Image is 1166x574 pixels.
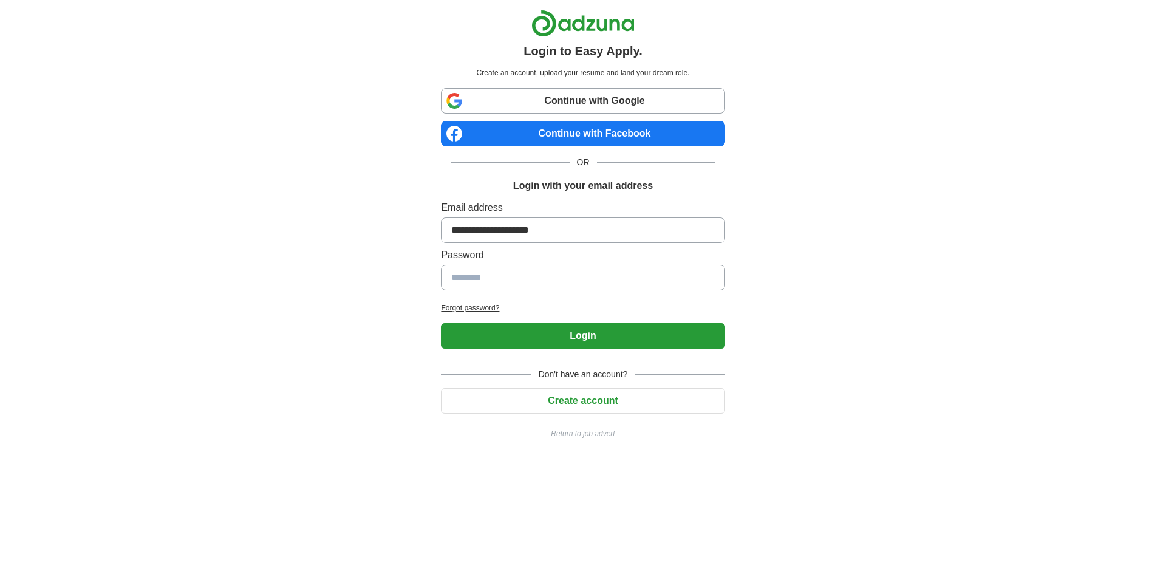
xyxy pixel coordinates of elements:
[441,323,724,349] button: Login
[441,121,724,146] a: Continue with Facebook
[441,302,724,313] a: Forgot password?
[441,428,724,439] a: Return to job advert
[441,200,724,215] label: Email address
[441,248,724,262] label: Password
[441,88,724,114] a: Continue with Google
[513,179,653,193] h1: Login with your email address
[441,395,724,406] a: Create account
[443,67,722,78] p: Create an account, upload your resume and land your dream role.
[523,42,643,60] h1: Login to Easy Apply.
[531,368,635,381] span: Don't have an account?
[531,10,635,37] img: Adzuna logo
[570,156,597,169] span: OR
[441,388,724,414] button: Create account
